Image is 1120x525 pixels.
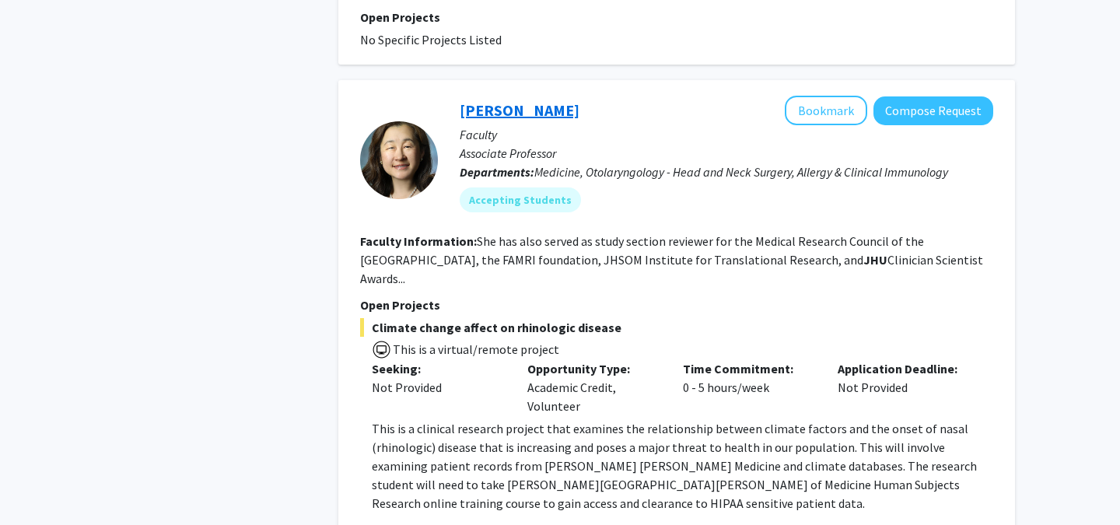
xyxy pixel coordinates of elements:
[372,419,993,513] p: This is a clinical research project that examines the relationship between climate factors and th...
[838,359,970,378] p: Application Deadline:
[863,252,887,268] b: JHU
[391,341,559,357] span: This is a virtual/remote project
[360,318,993,337] span: Climate change affect on rhinologic disease
[527,359,660,378] p: Opportunity Type:
[360,233,477,249] b: Faculty Information:
[460,144,993,163] p: Associate Professor
[460,187,581,212] mat-chip: Accepting Students
[360,296,993,314] p: Open Projects
[671,359,827,415] div: 0 - 5 hours/week
[516,359,671,415] div: Academic Credit, Volunteer
[460,100,579,120] a: [PERSON_NAME]
[534,164,948,180] span: Medicine, Otolaryngology - Head and Neck Surgery, Allergy & Clinical Immunology
[360,233,983,286] fg-read-more: She has also served as study section reviewer for the Medical Research Council of the [GEOGRAPHIC...
[372,359,504,378] p: Seeking:
[683,359,815,378] p: Time Commitment:
[372,378,504,397] div: Not Provided
[360,8,993,26] p: Open Projects
[785,96,867,125] button: Add Jean Kim to Bookmarks
[360,32,502,47] span: No Specific Projects Listed
[460,125,993,144] p: Faculty
[12,455,66,513] iframe: Chat
[460,164,534,180] b: Departments:
[873,96,993,125] button: Compose Request to Jean Kim
[826,359,982,415] div: Not Provided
